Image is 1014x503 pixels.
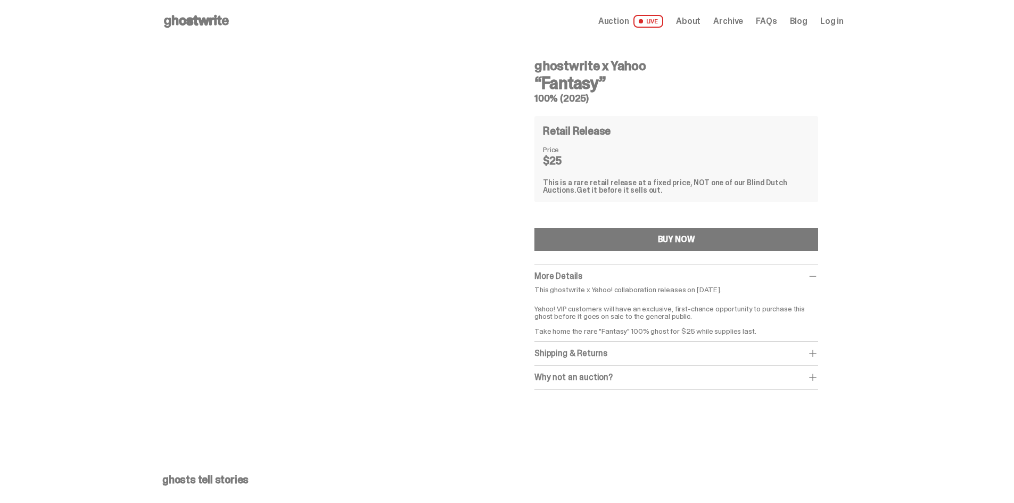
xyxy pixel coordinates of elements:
[598,17,629,26] span: Auction
[534,298,818,335] p: Yahoo! VIP customers will have an exclusive, first-chance opportunity to purchase this ghost befo...
[534,228,818,251] button: BUY NOW
[534,94,818,103] h5: 100% (2025)
[534,286,818,293] p: This ghostwrite x Yahoo! collaboration releases on [DATE].
[543,179,810,194] div: This is a rare retail release at a fixed price, NOT one of our Blind Dutch Auctions.
[713,17,743,26] a: Archive
[162,474,844,485] p: ghosts tell stories
[543,155,596,166] dd: $25
[534,60,818,72] h4: ghostwrite x Yahoo
[598,15,663,28] a: Auction LIVE
[543,146,596,153] dt: Price
[534,348,818,359] div: Shipping & Returns
[543,126,611,136] h4: Retail Release
[633,15,664,28] span: LIVE
[820,17,844,26] a: Log in
[534,75,818,92] h3: “Fantasy”
[576,185,663,195] span: Get it before it sells out.
[658,235,695,244] div: BUY NOW
[534,270,582,282] span: More Details
[790,17,807,26] a: Blog
[756,17,777,26] a: FAQs
[534,372,818,383] div: Why not an auction?
[676,17,700,26] a: About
